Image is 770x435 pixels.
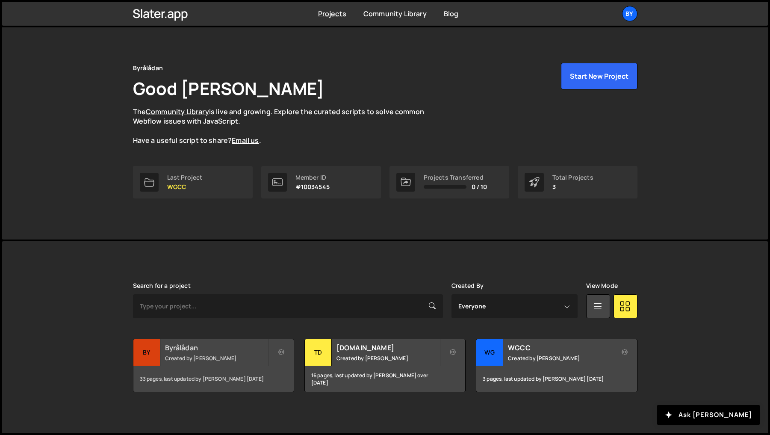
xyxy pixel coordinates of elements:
p: #10034545 [295,183,330,190]
button: Ask [PERSON_NAME] [657,405,760,425]
a: Last Project WGCC [133,166,253,198]
label: View Mode [586,282,618,289]
a: Blog [444,9,459,18]
a: WG WGCC Created by [PERSON_NAME] 3 pages, last updated by [PERSON_NAME] [DATE] [476,339,637,392]
a: Community Library [146,107,209,116]
label: Created By [451,282,484,289]
a: By [622,6,637,21]
div: Td [305,339,332,366]
div: Last Project [167,174,203,181]
button: Start New Project [561,63,637,89]
div: 33 pages, last updated by [PERSON_NAME] [DATE] [133,366,294,392]
div: Projects Transferred [424,174,487,181]
div: Byrålådan [133,63,163,73]
p: 3 [552,183,593,190]
div: 16 pages, last updated by [PERSON_NAME] over [DATE] [305,366,465,392]
p: The is live and growing. Explore the curated scripts to solve common Webflow issues with JavaScri... [133,107,441,145]
input: Type your project... [133,294,443,318]
small: Created by [PERSON_NAME] [165,355,268,362]
h2: WGCC [508,343,611,352]
small: Created by [PERSON_NAME] [336,355,440,362]
a: Community Library [363,9,427,18]
h2: [DOMAIN_NAME] [336,343,440,352]
div: Member ID [295,174,330,181]
span: 0 / 10 [472,183,487,190]
h1: Good [PERSON_NAME] [133,77,325,100]
div: WG [476,339,503,366]
div: 3 pages, last updated by [PERSON_NAME] [DATE] [476,366,637,392]
a: By Byrålådan Created by [PERSON_NAME] 33 pages, last updated by [PERSON_NAME] [DATE] [133,339,294,392]
div: Total Projects [552,174,593,181]
label: Search for a project [133,282,191,289]
small: Created by [PERSON_NAME] [508,355,611,362]
a: Projects [318,9,346,18]
a: Email us [232,136,259,145]
h2: Byrålådan [165,343,268,352]
a: Td [DOMAIN_NAME] Created by [PERSON_NAME] 16 pages, last updated by [PERSON_NAME] over [DATE] [304,339,466,392]
p: WGCC [167,183,203,190]
div: By [133,339,160,366]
